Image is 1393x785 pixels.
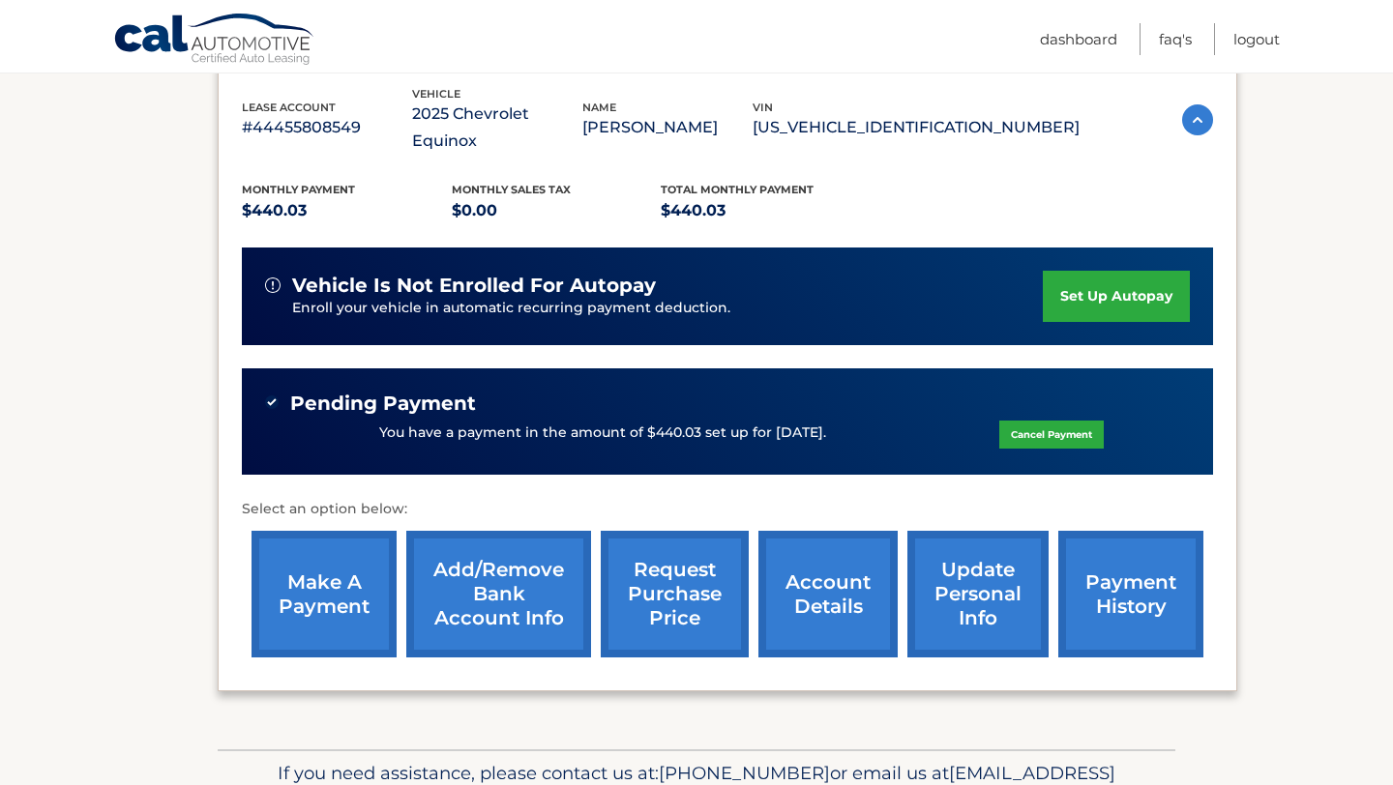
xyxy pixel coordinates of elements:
[290,392,476,416] span: Pending Payment
[582,114,753,141] p: [PERSON_NAME]
[252,531,397,657] a: make a payment
[1043,271,1190,322] a: set up autopay
[601,531,749,657] a: request purchase price
[1040,23,1117,55] a: Dashboard
[292,298,1043,319] p: Enroll your vehicle in automatic recurring payment deduction.
[242,183,355,196] span: Monthly Payment
[907,531,1049,657] a: update personal info
[452,197,662,224] p: $0.00
[1182,104,1213,135] img: accordion-active.svg
[242,197,452,224] p: $440.03
[659,762,830,784] span: [PHONE_NUMBER]
[406,531,591,657] a: Add/Remove bank account info
[1233,23,1280,55] a: Logout
[1058,531,1203,657] a: payment history
[412,87,460,101] span: vehicle
[758,531,898,657] a: account details
[292,274,656,298] span: vehicle is not enrolled for autopay
[379,422,826,444] p: You have a payment in the amount of $440.03 set up for [DATE].
[582,101,616,114] span: name
[753,114,1080,141] p: [US_VEHICLE_IDENTIFICATION_NUMBER]
[999,421,1104,449] a: Cancel Payment
[753,101,773,114] span: vin
[412,101,582,155] p: 2025 Chevrolet Equinox
[242,114,412,141] p: #44455808549
[265,395,279,409] img: check-green.svg
[1159,23,1192,55] a: FAQ's
[113,13,316,69] a: Cal Automotive
[242,101,336,114] span: lease account
[452,183,571,196] span: Monthly sales Tax
[661,197,871,224] p: $440.03
[265,277,281,293] img: alert-white.svg
[242,498,1213,521] p: Select an option below:
[661,183,814,196] span: Total Monthly Payment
